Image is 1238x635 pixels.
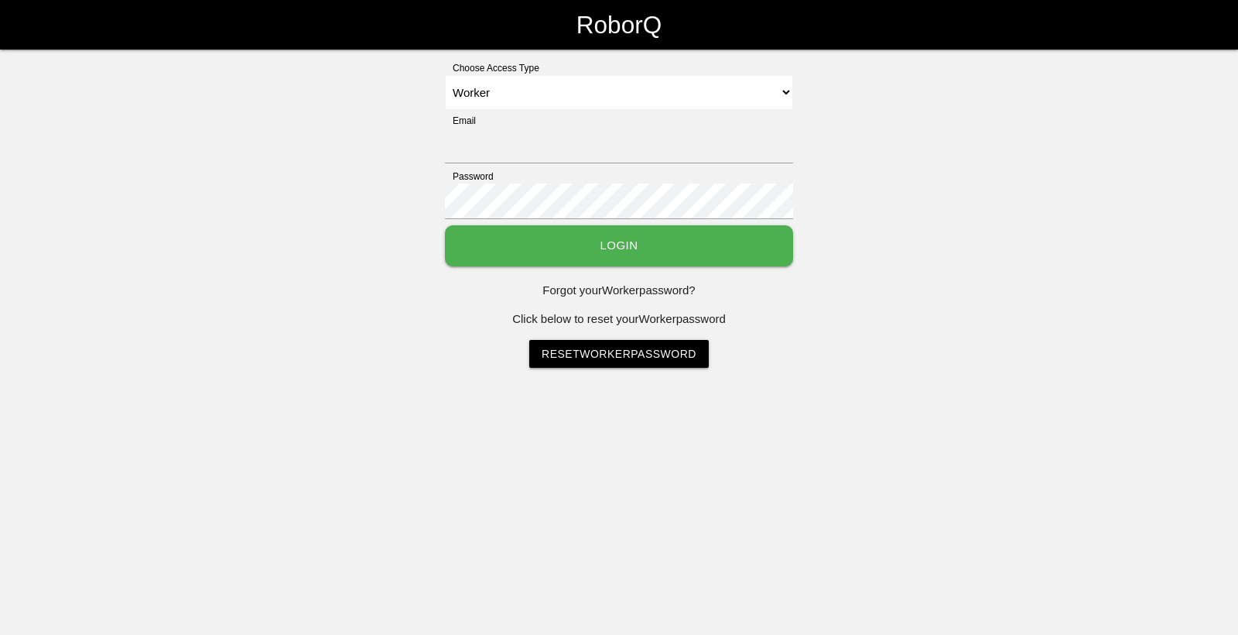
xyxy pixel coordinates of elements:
[445,282,793,300] p: Forgot your Worker password?
[445,114,476,128] label: Email
[445,170,494,184] label: Password
[445,311,793,328] p: Click below to reset your Worker password
[445,225,793,266] button: Login
[445,61,539,75] label: Choose Access Type
[529,340,709,368] a: ResetWorkerPassword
